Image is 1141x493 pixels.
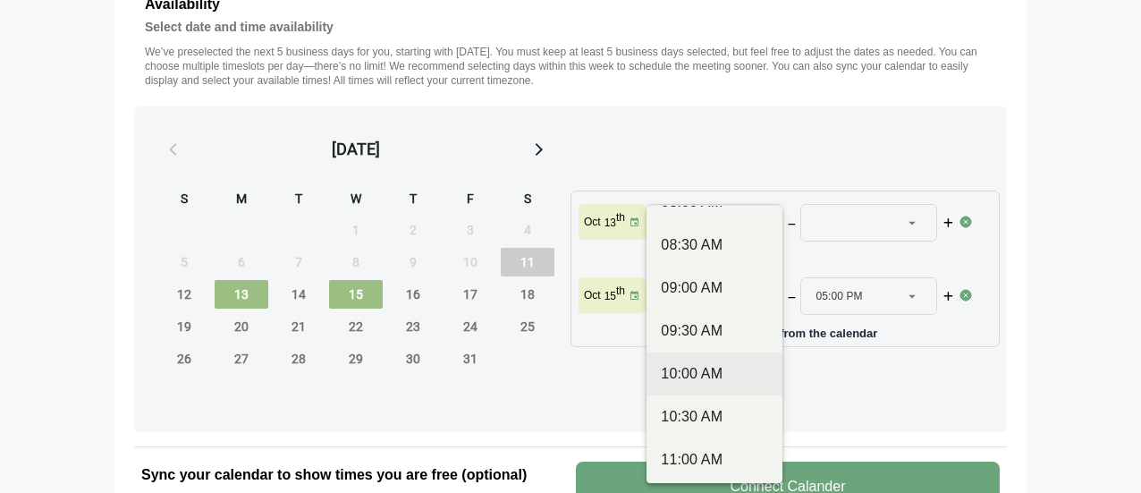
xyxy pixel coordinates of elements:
[386,248,440,276] span: Thursday, October 9, 2025
[444,189,497,212] div: F
[386,312,440,341] span: Thursday, October 23, 2025
[444,216,497,244] span: Friday, October 3, 2025
[329,189,383,212] div: W
[386,216,440,244] span: Thursday, October 2, 2025
[444,280,497,309] span: Friday, October 17, 2025
[272,189,325,212] div: T
[661,277,768,299] div: 09:00 AM
[584,288,601,302] p: Oct
[329,312,383,341] span: Wednesday, October 22, 2025
[501,312,554,341] span: Saturday, October 25, 2025
[332,137,380,162] div: [DATE]
[157,312,211,341] span: Sunday, October 19, 2025
[584,215,601,229] p: Oct
[329,344,383,373] span: Wednesday, October 29, 2025
[145,45,996,88] p: We’ve preselected the next 5 business days for you, starting with [DATE]. You must keep at least ...
[329,248,383,276] span: Wednesday, October 8, 2025
[386,280,440,309] span: Thursday, October 16, 2025
[816,278,862,314] span: 05:00 PM
[501,248,554,276] span: Saturday, October 11, 2025
[501,280,554,309] span: Saturday, October 18, 2025
[661,320,768,342] div: 09:30 AM
[661,449,768,471] div: 11:00 AM
[215,189,268,212] div: M
[329,216,383,244] span: Wednesday, October 1, 2025
[386,189,440,212] div: T
[215,344,268,373] span: Monday, October 27, 2025
[616,285,625,297] sup: th
[157,248,211,276] span: Sunday, October 5, 2025
[157,344,211,373] span: Sunday, October 26, 2025
[661,406,768,428] div: 10:30 AM
[647,247,959,261] p: Please select the time slots.
[604,290,616,302] strong: 15
[215,312,268,341] span: Monday, October 20, 2025
[157,280,211,309] span: Sunday, October 12, 2025
[501,216,554,244] span: Saturday, October 4, 2025
[501,189,554,212] div: S
[215,248,268,276] span: Monday, October 6, 2025
[329,280,383,309] span: Wednesday, October 15, 2025
[272,280,325,309] span: Tuesday, October 14, 2025
[272,344,325,373] span: Tuesday, October 28, 2025
[444,344,497,373] span: Friday, October 31, 2025
[145,16,996,38] h4: Select date and time availability
[386,344,440,373] span: Thursday, October 30, 2025
[661,363,768,385] div: 10:00 AM
[157,189,211,212] div: S
[215,280,268,309] span: Monday, October 13, 2025
[272,248,325,276] span: Tuesday, October 7, 2025
[141,464,565,486] h2: Sync your calendar to show times you are free (optional)
[604,217,616,229] strong: 13
[661,234,768,256] div: 08:30 AM
[272,312,325,341] span: Tuesday, October 21, 2025
[579,320,992,339] p: Add more days from the calendar
[444,312,497,341] span: Friday, October 24, 2025
[444,248,497,276] span: Friday, October 10, 2025
[616,211,625,224] sup: th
